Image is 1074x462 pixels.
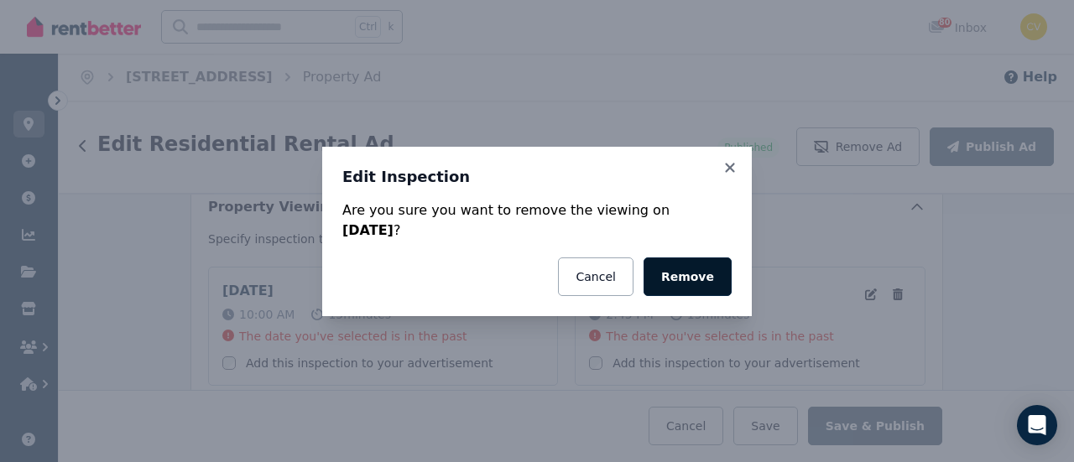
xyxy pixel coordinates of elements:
[342,200,732,241] div: Are you sure you want to remove the viewing on ?
[644,257,732,296] button: Remove
[1017,405,1057,445] div: Open Intercom Messenger
[558,257,633,296] button: Cancel
[342,222,394,238] strong: [DATE]
[342,167,732,187] h3: Edit Inspection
